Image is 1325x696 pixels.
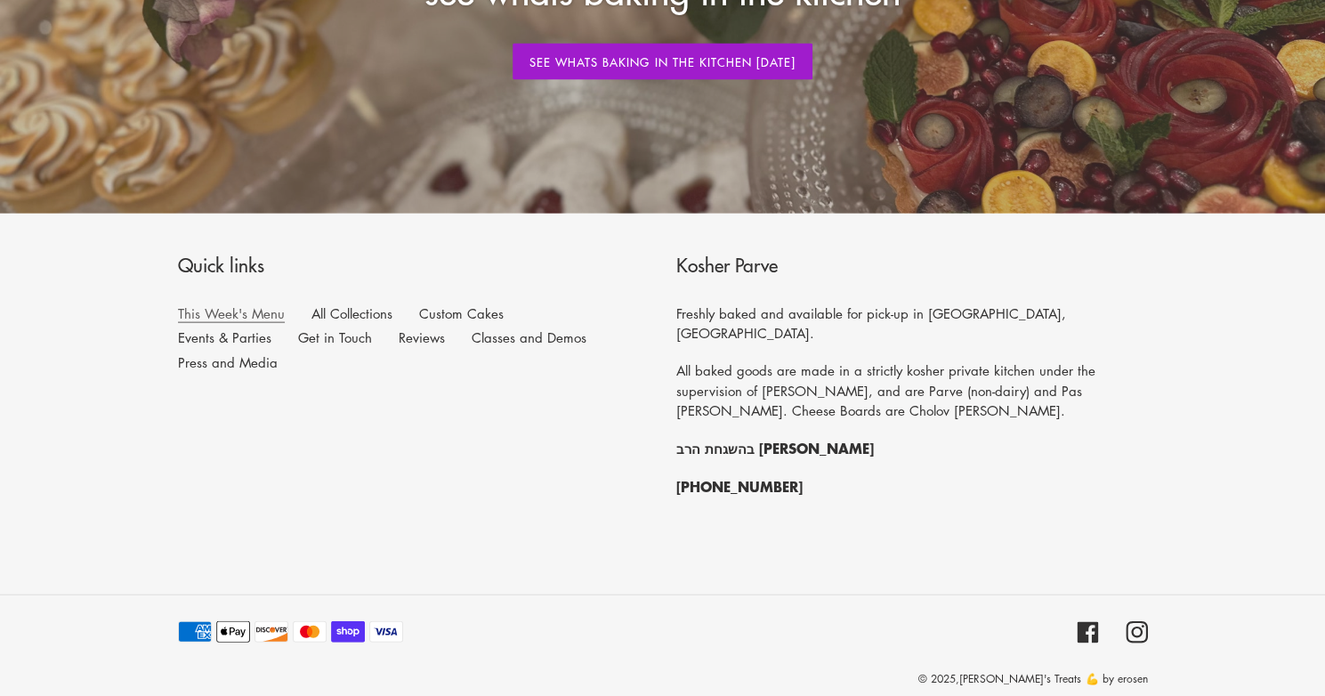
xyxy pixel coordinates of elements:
strong: [PHONE_NUMBER] [676,475,803,497]
a: Custom Cakes [419,304,504,322]
small: © 2025, [918,671,1081,686]
a: Press and Media [178,353,278,371]
a: Classes and Demos [472,328,586,346]
a: See whats Baking in the Kitchen today [513,44,813,81]
p: Quick links [178,254,650,281]
a: All Collections [311,304,392,322]
a: Get in Touch [298,328,372,346]
p: Freshly baked and available for pick-up in [GEOGRAPHIC_DATA],[GEOGRAPHIC_DATA]. [676,303,1148,344]
a: 💪 by erosen [1086,671,1148,686]
a: Events & Parties [178,328,271,346]
p: All baked goods are made in a strictly kosher private kitchen under the supervision of [PERSON_NA... [676,360,1148,421]
a: [PERSON_NAME]'s Treats [959,671,1081,686]
strong: בהשגחת הרב [PERSON_NAME] [676,437,874,458]
a: This Week's Menu [178,304,285,323]
p: Kosher Parve [676,254,1148,281]
a: Reviews [399,328,445,346]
